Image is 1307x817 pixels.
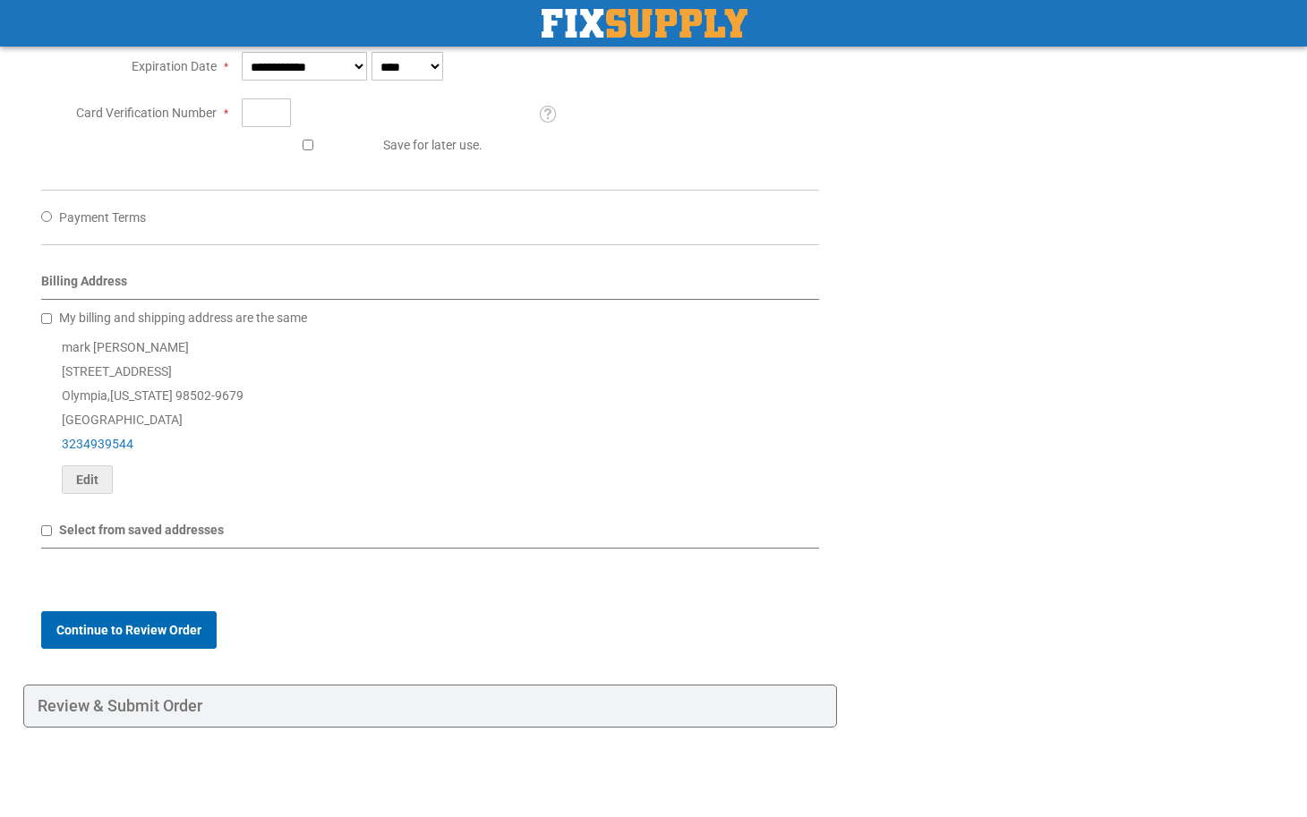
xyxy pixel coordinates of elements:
[59,311,307,325] span: My billing and shipping address are the same
[23,685,837,728] div: Review & Submit Order
[59,210,146,225] span: Payment Terms
[76,472,98,487] span: Edit
[41,272,819,300] div: Billing Address
[62,437,133,451] a: 3234939544
[383,138,483,152] span: Save for later use.
[132,59,217,73] span: Expiration Date
[56,623,201,637] span: Continue to Review Order
[59,523,224,537] span: Select from saved addresses
[41,611,217,649] button: Continue to Review Order
[76,106,217,120] span: Card Verification Number
[62,465,113,494] button: Edit
[110,388,173,403] span: [US_STATE]
[542,9,747,38] img: Fix Industrial Supply
[41,336,819,494] div: mark [PERSON_NAME] [STREET_ADDRESS] Olympia , 98502-9679 [GEOGRAPHIC_DATA]
[542,9,747,38] a: store logo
